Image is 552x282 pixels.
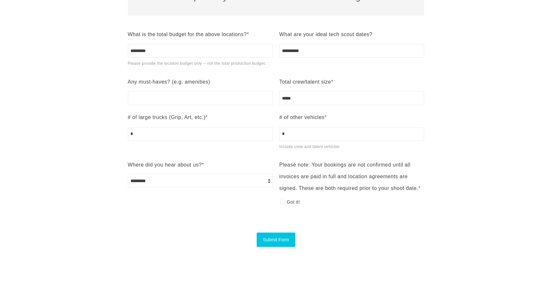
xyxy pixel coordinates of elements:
span: Please note: Your bookings are not confirmed until all invoices are paid in full and location agr... [279,162,418,191]
input: # of other vehicles*Include crew and talent vehicles [279,127,424,141]
span: Any must-haves? (e.g. amenities) [128,79,210,85]
input: What are your ideal tech scout dates? [279,44,424,58]
button: Submit Form [257,233,295,247]
span: Total crew/talent size [279,79,331,85]
span: Include crew and talent vehicles [279,144,340,149]
select: Where did you hear about us?* [128,174,273,188]
input: Total crew/talent size* [279,91,424,105]
span: # of large trucks (Grip, Art, etc.) [128,114,206,120]
span: Where did you hear about us? [128,162,202,168]
span: Got it! [287,197,300,207]
span: Please provide the location budget only -- not the total production budget. [128,61,266,66]
input: Any must-haves? (e.g. amenities) [128,91,273,105]
span: What is the total budget for the above locations? [128,32,247,37]
span: # of other vehicles [279,114,325,120]
input: # of large trucks (Grip, Art, etc.)* [128,127,273,141]
input: What is the total budget for the above locations?*Please provide the location budget only -- not ... [128,44,273,58]
input: Got it! [280,200,285,204]
span: What are your ideal tech scout dates? [279,32,372,37]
